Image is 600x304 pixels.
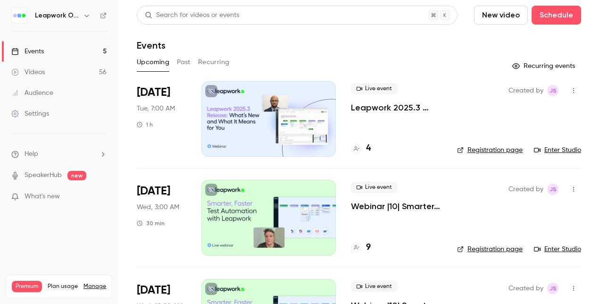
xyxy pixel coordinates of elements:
[351,241,371,254] a: 9
[137,104,175,113] span: Tue, 7:00 AM
[12,8,27,23] img: Leapwork Online Event
[11,109,49,118] div: Settings
[137,184,170,199] span: [DATE]
[508,283,543,294] span: Created by
[366,142,371,155] h4: 4
[351,201,442,212] a: Webinar |10| Smarter, Faster Test Automation with Leapwork | EMEA | Q4 2025
[11,88,53,98] div: Audience
[534,145,581,155] a: Enter Studio
[457,245,523,254] a: Registration page
[547,184,558,195] span: Jaynesh Singh
[508,184,543,195] span: Created by
[137,283,170,298] span: [DATE]
[25,149,38,159] span: Help
[177,55,191,70] button: Past
[137,220,165,227] div: 30 min
[35,11,79,20] h6: Leapwork Online Event
[550,283,557,294] span: JS
[547,283,558,294] span: Jaynesh Singh
[351,83,398,94] span: Live event
[137,121,153,128] div: 1 h
[83,283,106,290] a: Manage
[534,245,581,254] a: Enter Studio
[508,85,543,96] span: Created by
[351,102,442,113] a: Leapwork 2025.3 Release: What’s New and What It Means for You
[137,203,179,212] span: Wed, 3:00 AM
[137,40,166,51] h1: Events
[532,6,581,25] button: Schedule
[198,55,230,70] button: Recurring
[457,145,523,155] a: Registration page
[137,180,186,255] div: Oct 29 Wed, 10:00 AM (Europe/London)
[145,10,239,20] div: Search for videos or events
[11,149,107,159] li: help-dropdown-opener
[351,281,398,292] span: Live event
[474,6,528,25] button: New video
[547,85,558,96] span: Jaynesh Singh
[95,193,107,201] iframe: Noticeable Trigger
[137,55,169,70] button: Upcoming
[137,85,170,100] span: [DATE]
[550,85,557,96] span: JS
[25,170,62,180] a: SpeakerHub
[11,47,44,56] div: Events
[366,241,371,254] h4: 9
[508,59,581,74] button: Recurring events
[351,182,398,193] span: Live event
[67,171,86,180] span: new
[351,142,371,155] a: 4
[137,81,186,157] div: Oct 28 Tue, 10:00 AM (America/New York)
[550,184,557,195] span: JS
[25,192,60,202] span: What's new
[11,68,45,77] div: Videos
[12,281,42,292] span: Premium
[48,283,78,290] span: Plan usage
